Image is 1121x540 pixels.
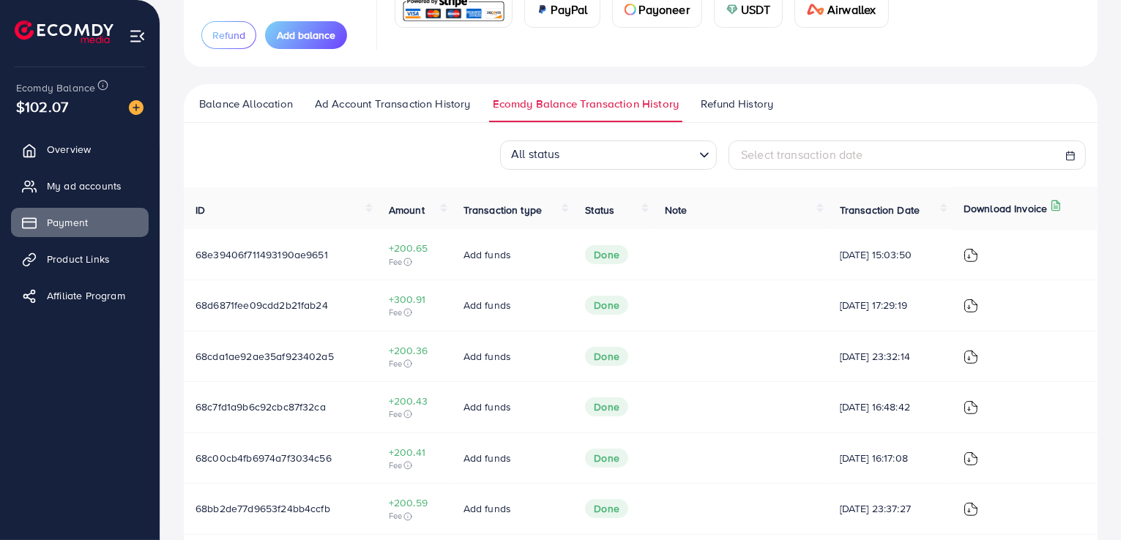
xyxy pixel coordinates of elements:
span: Select transaction date [741,146,863,162]
a: Product Links [11,244,149,274]
span: Add balance [277,28,335,42]
img: ic-download-invoice.1f3c1b55.svg [964,502,978,517]
span: 68d6871fee09cdd2b21fab24 [195,298,328,312]
span: Ecomdy Balance Transaction History [493,96,679,112]
a: Overview [11,135,149,164]
a: My ad accounts [11,171,149,200]
span: Balance Allocation [199,96,293,112]
img: ic-download-invoice.1f3c1b55.svg [964,451,978,466]
span: Add funds [463,501,511,516]
span: Affiliate Program [47,288,125,303]
span: Payment [47,215,88,230]
span: +200.43 [389,394,440,408]
a: Payment [11,208,149,237]
span: Product Links [47,252,110,266]
span: Fee [389,408,440,420]
span: [DATE] 17:29:19 [840,298,940,312]
span: $102.07 [16,96,68,117]
p: Download Invoice [964,200,1048,217]
span: Status [585,203,614,217]
span: Fee [389,358,440,370]
span: PayPal [551,1,588,18]
span: All status [508,142,563,166]
span: 68cda1ae92ae35af923402a5 [195,349,334,364]
span: Add funds [463,247,511,262]
span: 68e39406f711493190ae9651 [195,247,328,262]
img: menu [129,28,146,45]
span: +200.41 [389,445,440,460]
img: ic-download-invoice.1f3c1b55.svg [964,299,978,313]
span: Transaction Date [840,203,920,217]
img: card [625,4,636,15]
span: Fee [389,460,440,471]
span: Done [585,245,628,264]
span: Add funds [463,298,511,312]
span: 68bb2de77d9653f24bb4ccfb [195,501,330,516]
span: Fee [389,256,440,268]
button: Add balance [265,21,347,49]
iframe: Chat [1059,474,1110,529]
span: [DATE] 15:03:50 [840,247,940,262]
span: Payoneer [639,1,690,18]
span: [DATE] 16:17:08 [840,451,940,465]
span: 68c7fd1a9b6c92cbc87f32ca [195,400,326,414]
img: ic-download-invoice.1f3c1b55.svg [964,248,978,263]
a: Affiliate Program [11,281,149,310]
span: Ad Account Transaction History [315,96,471,112]
span: Add funds [463,451,511,465]
span: Add funds [463,400,511,414]
span: ID [195,203,205,217]
span: Amount [389,203,425,217]
button: Refund [201,21,256,49]
span: Done [585,397,628,416]
span: Note [665,203,688,217]
input: Search for option [565,143,693,166]
span: [DATE] 16:48:42 [840,400,940,414]
img: ic-download-invoice.1f3c1b55.svg [964,400,978,415]
span: Refund History [701,96,773,112]
span: Done [585,296,628,315]
span: [DATE] 23:37:27 [840,501,940,516]
span: Fee [389,307,440,318]
span: Overview [47,142,91,157]
span: USDT [741,1,771,18]
span: +200.65 [389,241,440,255]
span: Transaction type [463,203,543,217]
img: card [726,4,738,15]
span: Add funds [463,349,511,364]
span: +200.36 [389,343,440,358]
span: Airwallex [827,1,876,18]
span: Done [585,499,628,518]
span: +200.59 [389,495,440,510]
span: Done [585,347,628,366]
span: 68c00cb4fb6974a7f3034c56 [195,451,332,465]
span: My ad accounts [47,179,122,193]
span: +300.91 [389,292,440,307]
img: logo [15,20,113,43]
img: card [537,4,548,15]
span: [DATE] 23:32:14 [840,349,940,364]
span: Refund [212,28,245,42]
span: Done [585,449,628,468]
span: Ecomdy Balance [16,80,95,95]
img: image [129,100,144,115]
img: ic-download-invoice.1f3c1b55.svg [964,350,978,364]
div: Search for option [500,140,717,170]
span: Fee [389,510,440,522]
img: card [807,4,824,15]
